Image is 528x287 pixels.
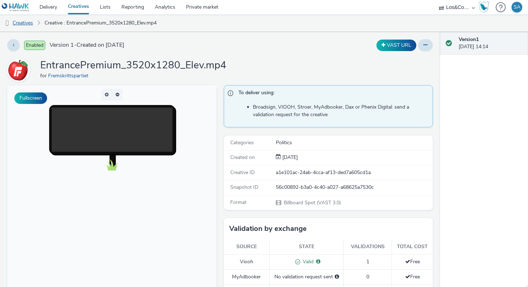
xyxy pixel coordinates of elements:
span: Free [405,258,420,265]
h1: EntrancePremium_3520x1280_Elev.mp4 [40,59,226,72]
span: Categories [230,139,254,146]
span: for [40,72,48,79]
span: Version 1 - Created on [DATE] [50,41,124,49]
a: Creative : EntrancePremium_3520x1280_Elev.mp4 [41,14,160,32]
span: Enabled [24,41,45,50]
div: Politics [276,139,432,146]
img: Fremskrittspartiet [8,60,29,81]
h3: Validation by exchange [229,223,307,234]
div: 56c00892-b3a0-4c40-a027-a68625a7530c [276,184,432,191]
span: Snapshot ID [230,184,258,191]
span: 0 [366,273,369,280]
div: No validation request sent [273,273,340,281]
div: SA [514,2,520,13]
img: undefined Logo [2,3,29,12]
span: Valid [300,258,314,265]
img: Hawk Academy [478,1,489,13]
div: Creation 15 August 2025, 14:14 [281,154,298,161]
th: Validations [344,240,392,254]
a: Fremskrittspartiet [7,67,33,73]
div: Please select a deal below and click on Send to send a validation request to MyAdbooker. [335,273,339,281]
span: Creative ID [230,169,255,176]
div: Duplicate the creative as a VAST URL [375,40,418,51]
span: [DATE] [281,154,298,161]
a: Fremskrittspartiet [48,72,91,79]
td: MyAdbooker [224,269,270,284]
a: Hawk Academy [478,1,492,13]
th: State [270,240,344,254]
th: Source [224,240,270,254]
th: Total cost [392,240,433,254]
button: VAST URL [376,40,416,51]
strong: Version 1 [459,36,479,43]
button: Fullscreen [14,92,47,104]
td: Viooh [224,254,270,269]
div: a1e101ac-24ab-4cca-af13-ded7a605cd1a [276,169,432,176]
span: Billboard Spot (VAST 3.0) [283,199,341,206]
span: Free [405,273,420,280]
li: Broadsign, VIOOH, Stroer, MyAdbooker, Dax or Phenix Digital: send a validation request for the cr... [253,104,429,118]
div: [DATE] 14:14 [459,36,523,51]
span: To deliver using: [238,89,426,99]
span: Created on [230,154,255,161]
span: Format [230,199,246,206]
img: dooh [4,20,11,27]
span: 1 [366,258,369,265]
